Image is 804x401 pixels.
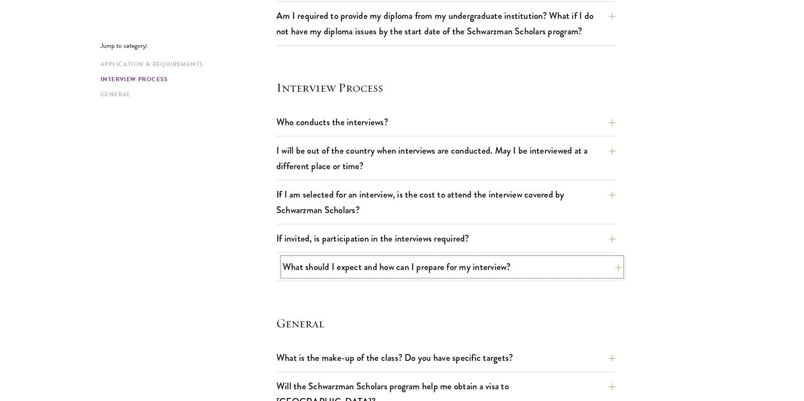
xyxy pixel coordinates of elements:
p: Jump to category: [100,42,276,49]
button: Who conducts the interviews? [276,113,616,131]
button: I will be out of the country when interviews are conducted. May I be interviewed at a different p... [276,141,616,175]
button: Am I required to provide my diploma from my undergraduate institution? What if I do not have my d... [276,6,616,41]
a: General [100,90,271,99]
button: What is the make-up of the class? Do you have specific targets? [276,348,616,367]
a: Interview Process [100,75,271,84]
button: If I am selected for an interview, is the cost to attend the interview covered by Schwarzman Scho... [276,185,616,219]
button: If invited, is participation in the interviews required? [276,229,616,248]
button: What should I expect and how can I prepare for my interview? [283,257,622,276]
h4: Interview Process [276,79,616,96]
a: Application & Requirements [100,60,271,69]
h4: General [276,315,616,332]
